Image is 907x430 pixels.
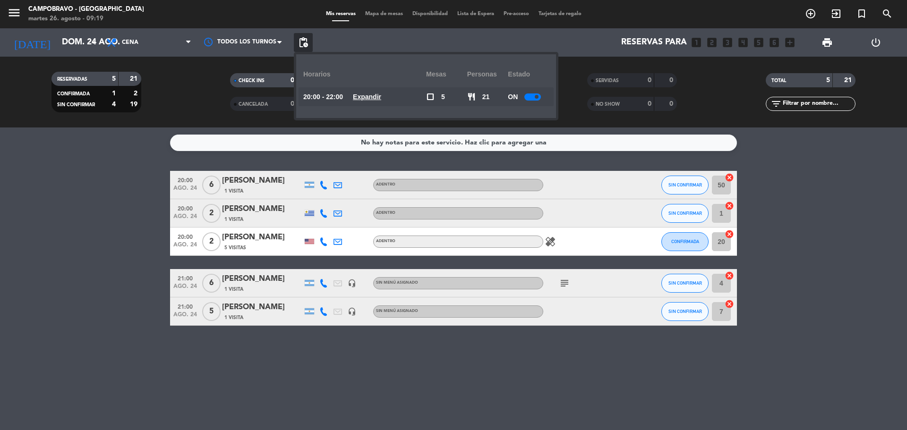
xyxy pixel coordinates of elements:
[376,183,395,186] span: ADENTRO
[7,6,21,23] button: menu
[453,11,499,17] span: Lista de Espera
[239,78,265,83] span: CHECK INS
[725,271,734,280] i: cancel
[661,302,709,321] button: SIN CONFIRMAR
[768,36,780,49] i: looks_6
[173,231,197,242] span: 20:00
[661,204,709,223] button: SIN CONFIRMAR
[441,92,445,102] span: 5
[725,299,734,309] i: cancel
[303,61,426,87] div: Horarios
[222,301,302,313] div: [PERSON_NAME]
[348,279,356,287] i: headset_mic
[508,92,518,102] span: ON
[661,274,709,293] button: SIN CONFIRMAR
[222,273,302,285] div: [PERSON_NAME]
[669,101,675,107] strong: 0
[376,309,418,313] span: Sin menú asignado
[648,77,651,84] strong: 0
[668,280,702,286] span: SIN CONFIRMAR
[360,11,408,17] span: Mapa de mesas
[222,203,302,215] div: [PERSON_NAME]
[830,8,842,19] i: exit_to_app
[725,173,734,182] i: cancel
[173,283,197,294] span: ago. 24
[690,36,702,49] i: looks_one
[482,92,490,102] span: 21
[291,77,294,84] strong: 0
[239,102,268,107] span: CANCELADA
[134,90,139,97] strong: 2
[851,28,900,57] div: LOG OUT
[112,76,116,82] strong: 5
[222,231,302,244] div: [PERSON_NAME]
[725,201,734,211] i: cancel
[122,39,138,46] span: Cena
[28,14,144,24] div: martes 26. agosto - 09:19
[202,204,221,223] span: 2
[173,213,197,224] span: ago. 24
[173,242,197,253] span: ago. 24
[376,281,418,285] span: Sin menú asignado
[596,102,620,107] span: NO SHOW
[725,229,734,239] i: cancel
[7,6,21,20] i: menu
[224,244,246,252] span: 5 Visitas
[130,76,139,82] strong: 21
[303,92,343,102] span: 20:00 - 22:00
[408,11,453,17] span: Disponibilidad
[669,77,675,84] strong: 0
[881,8,893,19] i: search
[426,61,467,87] div: Mesas
[721,36,734,49] i: looks_3
[222,175,302,187] div: [PERSON_NAME]
[668,211,702,216] span: SIN CONFIRMAR
[291,101,294,107] strong: 0
[173,174,197,185] span: 20:00
[621,38,687,47] span: Reservas para
[57,77,87,82] span: RESERVADAS
[668,309,702,314] span: SIN CONFIRMAR
[224,314,243,321] span: 1 Visita
[202,274,221,293] span: 6
[173,272,197,283] span: 21:00
[202,176,221,194] span: 6
[671,239,699,244] span: CONFIRMADA
[426,93,435,101] span: check_box_outline_blank
[661,232,709,251] button: CONFIRMADA
[737,36,749,49] i: looks_4
[856,8,867,19] i: turned_in_not
[130,101,139,108] strong: 19
[596,78,619,83] span: SERVIDAS
[545,236,556,247] i: healing
[361,137,547,148] div: No hay notas para este servicio. Haz clic para agregar una
[7,32,57,53] i: [DATE]
[467,61,508,87] div: personas
[770,98,782,110] i: filter_list
[57,92,90,96] span: CONFIRMADA
[826,77,830,84] strong: 5
[321,11,360,17] span: Mis reservas
[173,312,197,322] span: ago. 24
[88,37,99,48] i: arrow_drop_down
[57,102,95,107] span: SIN CONFIRMAR
[202,302,221,321] span: 5
[784,36,796,49] i: add_box
[648,101,651,107] strong: 0
[467,93,476,101] span: restaurant
[508,61,549,87] div: Estado
[805,8,816,19] i: add_circle_outline
[173,202,197,213] span: 20:00
[224,286,243,293] span: 1 Visita
[348,307,356,316] i: headset_mic
[298,37,309,48] span: pending_actions
[499,11,534,17] span: Pre-acceso
[173,301,197,312] span: 21:00
[173,185,197,196] span: ago. 24
[112,90,116,97] strong: 1
[782,99,855,109] input: Filtrar por nombre...
[224,216,243,223] span: 1 Visita
[661,176,709,194] button: SIN CONFIRMAR
[224,187,243,195] span: 1 Visita
[376,211,395,215] span: ADENTRO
